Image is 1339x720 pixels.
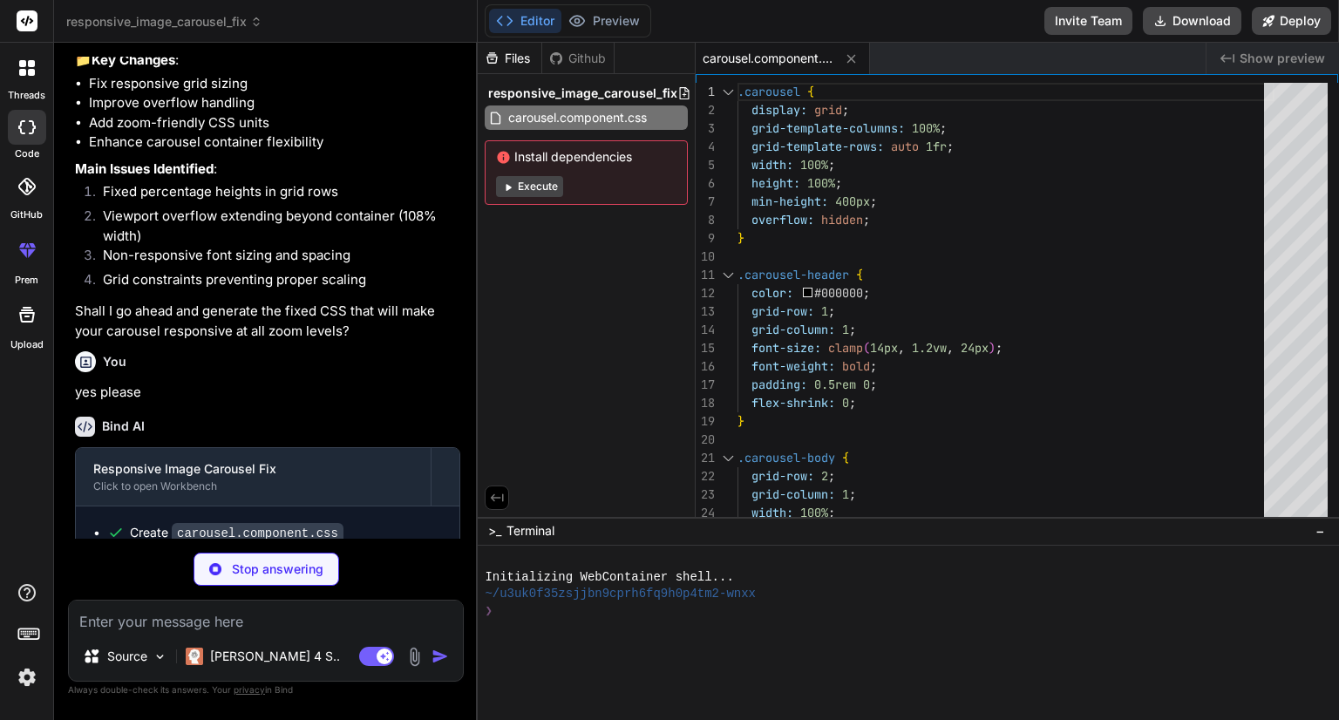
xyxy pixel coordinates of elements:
span: ❯ [485,603,493,620]
div: 19 [696,412,715,431]
span: height: [751,175,800,191]
div: 18 [696,394,715,412]
span: auto [891,139,919,154]
span: >_ [488,522,501,540]
div: Create [130,524,343,542]
span: ; [828,303,835,319]
div: 3 [696,119,715,138]
span: ( [863,340,870,356]
p: yes please [75,383,460,403]
span: − [1315,522,1325,540]
div: 14 [696,321,715,339]
span: ; [870,358,877,374]
span: grid-column: [751,486,835,502]
span: ; [828,468,835,484]
button: Download [1143,7,1241,35]
span: 0 [842,395,849,411]
span: ; [947,139,954,154]
button: − [1312,517,1329,545]
div: 12 [696,284,715,302]
span: color: [751,285,793,301]
div: 16 [696,357,715,376]
span: Terminal [506,522,554,540]
div: 8 [696,211,715,229]
span: 0.5rem [814,377,856,392]
button: Editor [489,9,561,33]
span: grid-column: [751,322,835,337]
span: Show preview [1240,50,1325,67]
span: 1fr [926,139,947,154]
label: threads [8,88,45,103]
span: 0 [863,377,870,392]
span: } [737,230,744,246]
div: Click to collapse the range. [717,83,739,101]
span: ; [996,340,1003,356]
div: 5 [696,156,715,174]
strong: Key Changes [92,51,175,68]
div: Files [478,50,541,67]
span: ; [870,194,877,209]
div: Github [542,50,614,67]
button: Invite Team [1044,7,1132,35]
span: font-size: [751,340,821,356]
span: grid-template-rows: [751,139,884,154]
div: 2 [696,101,715,119]
span: width: [751,505,793,520]
img: settings [12,662,42,692]
button: Deploy [1252,7,1331,35]
span: 1 [842,486,849,502]
div: 1 [696,83,715,101]
span: 1 [842,322,849,337]
span: .carousel-body [737,450,835,465]
span: 2 [821,468,828,484]
span: width: [751,157,793,173]
label: prem [15,273,38,288]
span: ; [828,157,835,173]
span: ; [842,102,849,118]
span: grid-row: [751,303,814,319]
div: 24 [696,504,715,522]
span: ; [835,175,842,191]
div: 4 [696,138,715,156]
span: min-height: [751,194,828,209]
div: 6 [696,174,715,193]
div: 13 [696,302,715,321]
span: hidden [821,212,863,228]
div: 20 [696,431,715,449]
span: ; [849,395,856,411]
div: 17 [696,376,715,394]
h6: Bind AI [102,418,145,435]
span: , [947,340,954,356]
span: carousel.component.css [506,107,649,128]
span: font-weight: [751,358,835,374]
li: Improve overflow handling [89,93,460,113]
p: Shall I go ahead and generate the fixed CSS that will make your carousel responsive at all zoom l... [75,302,460,341]
p: Source [107,648,147,665]
label: Upload [10,337,44,352]
span: overflow: [751,212,814,228]
span: 400px [835,194,870,209]
div: 23 [696,486,715,504]
span: 100% [800,505,828,520]
span: padding: [751,377,807,392]
span: ; [870,377,877,392]
label: code [15,146,39,161]
span: { [856,267,863,282]
li: Viewport overflow extending beyond container (108% width) [89,207,460,246]
label: GitHub [10,207,43,222]
p: Always double-check its answers. Your in Bind [68,682,464,698]
p: Stop answering [232,560,323,578]
span: ~/u3uk0f35zsjjbn9cprh6fq9h0p4tm2-wnxx [485,586,756,602]
div: Responsive Image Carousel Fix [93,460,413,478]
span: ) [989,340,996,356]
li: Fix responsive grid sizing [89,74,460,94]
span: display: [751,102,807,118]
button: Execute [496,176,563,197]
div: 21 [696,449,715,467]
code: carousel.component.css [172,523,343,544]
span: grid-row: [751,468,814,484]
span: ; [849,322,856,337]
span: clamp [828,340,863,356]
button: Responsive Image Carousel FixClick to open Workbench [76,448,431,506]
span: { [842,450,849,465]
